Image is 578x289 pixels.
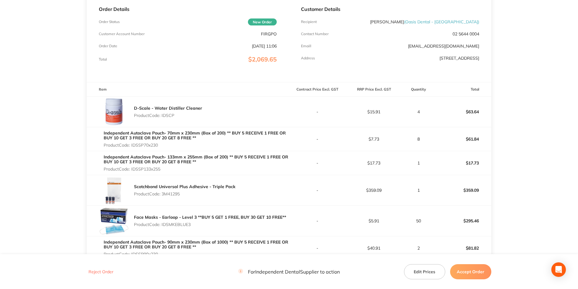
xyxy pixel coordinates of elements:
[439,56,479,61] p: [STREET_ADDRESS]
[289,246,345,251] p: -
[289,161,345,165] p: -
[346,137,402,141] p: $7.73
[104,154,288,164] a: Independent Autoclave Pouch- 133mm x 255mm (Box of 200) ** BUY 5 RECEIVE 1 FREE OR BUY 10 GET 3 F...
[435,132,491,146] p: $61.84
[403,188,434,193] p: 1
[134,113,202,118] p: Product Code: IDSCP
[435,82,491,97] th: Total
[248,55,277,63] span: $2,069.65
[408,43,479,49] a: [EMAIL_ADDRESS][DOMAIN_NAME]
[99,6,277,12] p: Order Details
[301,32,329,36] p: Contact Number
[301,56,315,60] p: Address
[134,222,286,227] p: Product Code: IDSMKEBLUE3
[435,241,491,255] p: $81.82
[403,109,434,114] p: 4
[248,18,277,25] span: New Order
[104,167,289,171] p: Product Code: IDSSP133x255
[99,57,107,61] p: Total
[435,183,491,198] p: $359.09
[403,246,434,251] p: 2
[404,264,445,279] button: Edit Prices
[289,82,346,97] th: Contract Price Excl. GST
[104,252,289,257] p: Product Code: IDSSP90x230
[134,214,286,220] a: Face Masks - Earloop - Level 3 **BUY 5 GET 1 FREE, BUY 30 GET 10 FREE**
[289,218,345,223] p: -
[87,82,289,97] th: Item
[252,44,277,48] p: [DATE] 11:06
[450,264,491,279] button: Accept Order
[134,105,202,111] a: D-Scale - Water Distiller Cleaner
[134,191,236,196] p: Product Code: 3M41295
[346,161,402,165] p: $17.73
[289,137,345,141] p: -
[403,161,434,165] p: 1
[134,184,236,189] a: Scotchbond Universal Plus Adhesive - Triple Pack
[99,97,129,127] img: dTZqeGE4cw
[289,109,345,114] p: -
[346,218,402,223] p: $5.91
[346,82,402,97] th: RRP Price Excl. GST
[104,239,288,250] a: Independent Autoclave Pouch- 90mm x 230mm (Box of 1000) ** BUY 5 RECEIVE 1 FREE OR BUY 10 GET 3 F...
[289,188,345,193] p: -
[99,20,120,24] p: Order Status
[87,269,115,274] button: Reject Order
[403,137,434,141] p: 8
[346,188,402,193] p: $359.09
[346,246,402,251] p: $40.91
[301,44,311,48] p: Emaill
[435,105,491,119] p: $63.64
[551,262,566,277] div: Open Intercom Messenger
[402,82,435,97] th: Quantity
[404,19,479,25] span: ( Oasis Dental - [GEOGRAPHIC_DATA] )
[435,214,491,228] p: $295.46
[104,143,289,148] p: Product Code: IDSSP70x230
[99,175,129,205] img: MG44dm40MQ
[104,130,286,141] a: Independent Autoclave Pouch- 70mm x 230mm (Box of 200) ** BUY 5 RECEIVE 1 FREE OR BUY 10 GET 3 FR...
[301,6,479,12] p: Customer Details
[403,218,434,223] p: 50
[238,269,340,274] p: For Independent Dental Supplier to action
[99,32,145,36] p: Customer Account Number
[453,32,479,36] p: 02 5644 0004
[261,32,277,36] p: FIRGPO
[435,156,491,170] p: $17.73
[370,19,479,24] p: [PERSON_NAME]
[99,44,117,48] p: Order Date
[99,206,129,236] img: YXExZ3BxaA
[301,20,317,24] p: Recipient
[346,109,402,114] p: $15.91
